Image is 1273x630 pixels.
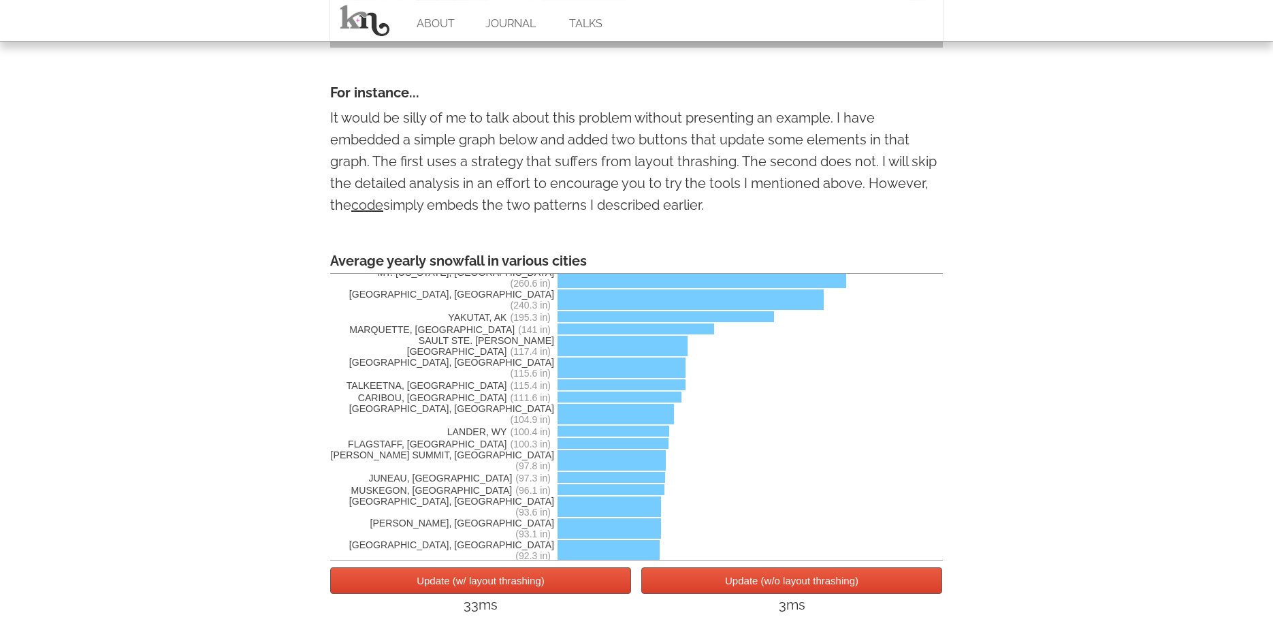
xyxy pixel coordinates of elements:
span: LANDER, WY [330,426,554,437]
p: It would be silly of me to talk about this problem without presenting an example. I have embedded... [330,107,943,216]
div: 33ms [330,594,631,616]
span: (195.3 in) [510,312,551,323]
span: (92.3 in) [515,550,551,561]
button: Update (w/ layout thrashing) [330,567,631,594]
button: Update (w/o layout thrashing) [641,567,942,594]
span: [GEOGRAPHIC_DATA], [GEOGRAPHIC_DATA] [330,289,554,311]
span: (141 in) [518,324,551,335]
span: [GEOGRAPHIC_DATA], [GEOGRAPHIC_DATA] [330,539,554,561]
span: (100.3 in) [510,439,551,450]
span: [GEOGRAPHIC_DATA], [GEOGRAPHIC_DATA] [330,496,554,518]
span: (97.3 in) [515,473,551,484]
span: MARQUETTE, [GEOGRAPHIC_DATA] [330,324,554,335]
span: (93.1 in) [515,529,551,539]
span: MT. [US_STATE], [GEOGRAPHIC_DATA] [330,267,554,289]
span: TALKEETNA, [GEOGRAPHIC_DATA] [330,380,554,391]
span: (93.6 in) [515,507,551,518]
span: YAKUTAT, AK [330,312,554,323]
span: (117.4 in) [510,346,551,357]
span: MUSKEGON, [GEOGRAPHIC_DATA] [330,485,554,496]
span: (115.6 in) [510,368,551,379]
span: [PERSON_NAME] SUMMIT, [GEOGRAPHIC_DATA] [330,450,554,471]
span: (104.9 in) [510,414,551,425]
span: (115.4 in) [510,380,551,391]
span: [PERSON_NAME], [GEOGRAPHIC_DATA] [330,518,554,539]
span: (100.4 in) [510,426,551,437]
span: JUNEAU, [GEOGRAPHIC_DATA] [330,473,554,484]
span: (111.6 in) [510,392,551,403]
span: (96.1 in) [515,485,551,496]
span: (97.8 in) [515,460,551,471]
span: SAULT STE. [PERSON_NAME][GEOGRAPHIC_DATA] [330,335,554,357]
a: code [351,197,383,213]
span: CARIBOU, [GEOGRAPHIC_DATA] [330,392,554,403]
div: Average yearly snowfall in various cities [330,250,943,274]
span: (240.3 in) [510,300,551,311]
h4: For instance... [330,82,943,104]
span: [GEOGRAPHIC_DATA], [GEOGRAPHIC_DATA] [330,357,554,379]
span: FLAGSTAFF, [GEOGRAPHIC_DATA] [330,439,554,450]
span: [GEOGRAPHIC_DATA], [GEOGRAPHIC_DATA] [330,403,554,425]
div: 3ms [641,594,942,616]
span: (260.6 in) [510,278,551,289]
